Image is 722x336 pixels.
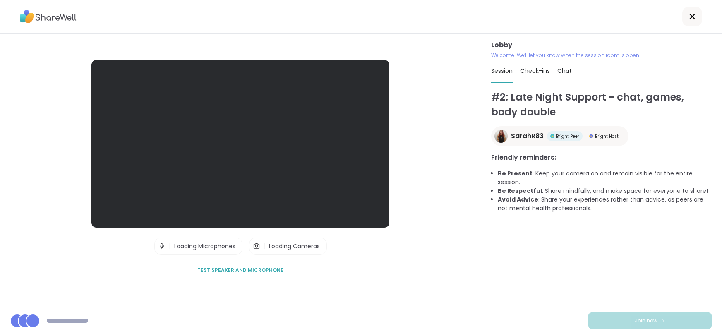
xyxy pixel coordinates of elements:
h3: Lobby [491,40,712,50]
img: SarahR83 [494,130,508,143]
span: Bright Host [595,133,619,139]
span: Test speaker and microphone [197,266,283,274]
span: SarahR83 [511,131,544,141]
a: SarahR83SarahR83Bright PeerBright PeerBright HostBright Host [491,126,628,146]
span: Session [491,67,513,75]
img: Camera [253,238,260,254]
img: ShareWell Logo [20,7,77,26]
span: Check-ins [520,67,550,75]
p: Welcome! We’ll let you know when the session room is open. [491,52,712,59]
button: Join now [588,312,712,329]
span: Loading Cameras [269,242,320,250]
img: Bright Peer [550,134,554,138]
b: Avoid Advice [498,195,538,204]
img: Microphone [158,238,166,254]
li: : Share mindfully, and make space for everyone to share! [498,187,712,195]
h3: Friendly reminders: [491,153,712,163]
li: : Share your experiences rather than advice, as peers are not mental health professionals. [498,195,712,213]
b: Be Respectful [498,187,542,195]
button: Test speaker and microphone [194,262,287,279]
img: ShareWell Logomark [661,318,666,323]
h1: #2: Late Night Support - chat, games, body double [491,90,712,120]
span: Loading Microphones [174,242,235,250]
span: Chat [557,67,572,75]
span: | [169,238,171,254]
li: : Keep your camera on and remain visible for the entire session. [498,169,712,187]
span: Bright Peer [556,133,579,139]
img: Bright Host [589,134,593,138]
b: Be Present [498,169,533,178]
span: Join now [635,317,657,324]
span: | [264,238,266,254]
